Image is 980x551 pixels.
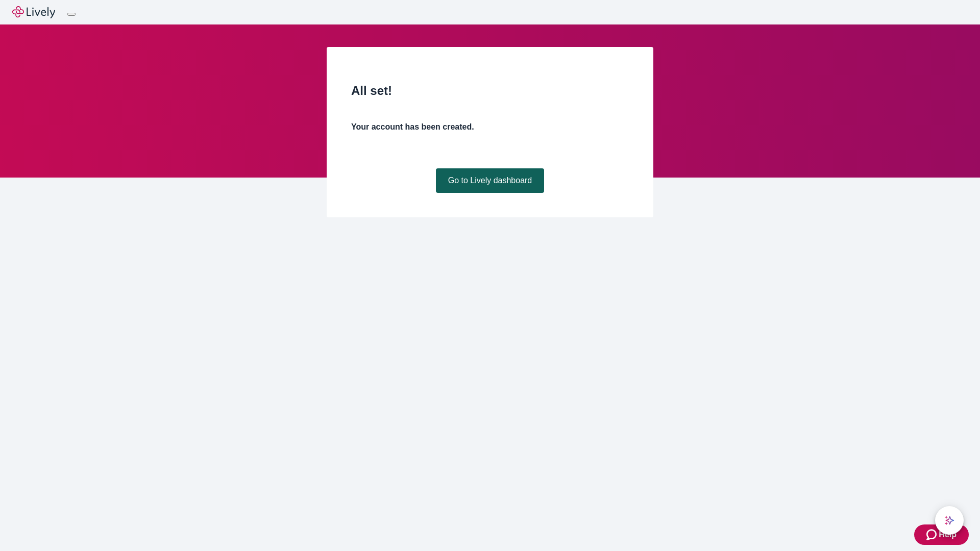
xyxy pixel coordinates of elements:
img: Lively [12,6,55,18]
button: chat [935,506,964,535]
span: Help [939,529,957,541]
h4: Your account has been created. [351,121,629,133]
button: Zendesk support iconHelp [914,524,969,545]
a: Go to Lively dashboard [436,168,545,193]
button: Log out [67,13,76,16]
svg: Lively AI Assistant [944,515,954,525]
svg: Zendesk support icon [926,529,939,541]
h2: All set! [351,82,629,100]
